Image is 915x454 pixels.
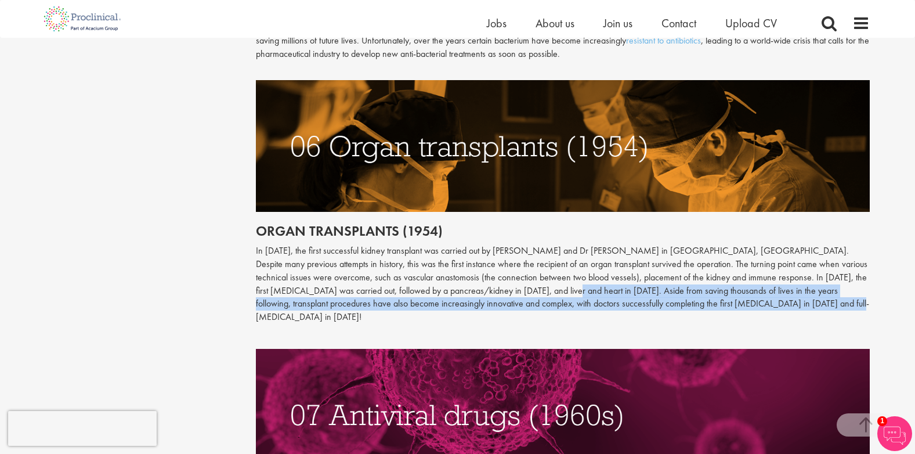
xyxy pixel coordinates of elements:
[256,244,870,324] p: In [DATE], the first successful kidney transplant was carried out by [PERSON_NAME] and Dr [PERSON...
[877,416,887,426] span: 1
[8,411,157,446] iframe: reCAPTCHA
[725,16,777,31] a: Upload CV
[877,416,912,451] img: Chatbot
[256,224,870,239] h2: Organ transplants (1954)
[487,16,507,31] a: Jobs
[603,16,632,31] a: Join us
[661,16,696,31] a: Contact
[626,34,701,46] a: resistant to antibiotics
[536,16,574,31] a: About us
